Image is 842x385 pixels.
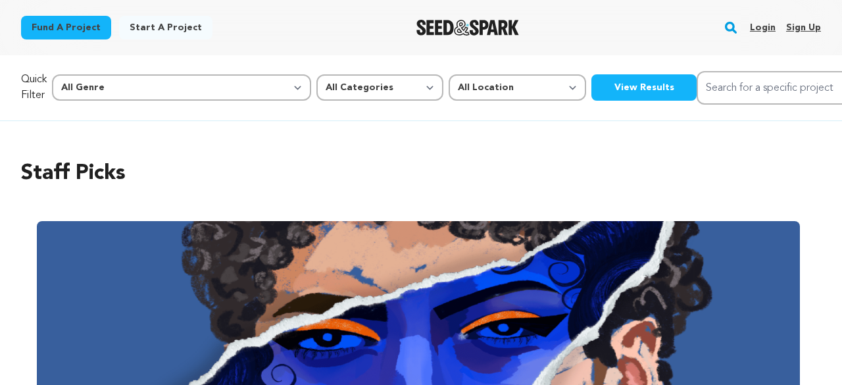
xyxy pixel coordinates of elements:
[21,72,47,103] p: Quick Filter
[591,74,697,101] button: View Results
[21,16,111,39] a: Fund a project
[416,20,520,36] img: Seed&Spark Logo Dark Mode
[416,20,520,36] a: Seed&Spark Homepage
[21,158,821,190] h2: Staff Picks
[119,16,212,39] a: Start a project
[750,17,776,38] a: Login
[786,17,821,38] a: Sign up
